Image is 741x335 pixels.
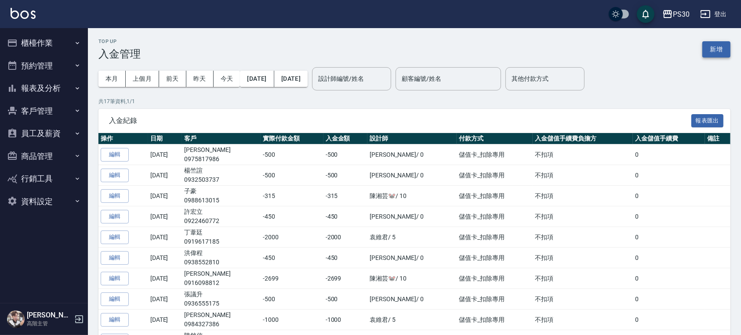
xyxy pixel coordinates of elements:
th: 備註 [705,133,730,144]
td: [PERSON_NAME] [182,268,261,289]
td: 洪偉程 [182,248,261,268]
td: -450 [323,248,367,268]
td: [PERSON_NAME] [182,144,261,165]
td: [PERSON_NAME] / 0 [367,165,457,186]
td: 不扣項 [533,248,633,268]
th: 設計師 [367,133,457,144]
button: 前天 [159,71,186,87]
td: 不扣項 [533,186,633,206]
td: 陳湘芸🐭 / 10 [367,268,457,289]
button: 報表匯出 [691,114,724,128]
button: 編輯 [101,272,129,285]
div: PS30 [673,9,690,20]
p: 0922460772 [184,216,258,226]
td: 儲值卡_扣除專用 [457,289,533,310]
td: [DATE] [148,186,182,206]
button: 登出 [697,6,730,22]
td: 不扣項 [533,165,633,186]
td: 袁維君 / 5 [367,227,457,248]
td: 0 [633,206,705,227]
td: 不扣項 [533,289,633,310]
button: 行銷工具 [4,167,84,190]
td: 儲值卡_扣除專用 [457,165,533,186]
td: 儲值卡_扣除專用 [457,310,533,330]
td: 不扣項 [533,144,633,165]
td: 儲值卡_扣除專用 [457,206,533,227]
td: -2000 [261,227,323,248]
td: 儲值卡_扣除專用 [457,144,533,165]
button: 新增 [702,41,730,58]
td: [DATE] [148,144,182,165]
h5: [PERSON_NAME] [27,311,72,320]
td: [DATE] [148,227,182,248]
button: 編輯 [101,189,129,203]
button: save [637,5,654,23]
td: 陳湘芸🐭 / 10 [367,186,457,206]
td: [PERSON_NAME] [182,310,261,330]
td: [DATE] [148,310,182,330]
p: 0988613015 [184,196,258,205]
p: 0975817986 [184,155,258,164]
span: 入金紀錄 [109,116,691,125]
td: -315 [261,186,323,206]
button: 編輯 [101,292,129,306]
td: -450 [261,206,323,227]
td: [DATE] [148,248,182,268]
button: 客戶管理 [4,100,84,122]
td: [PERSON_NAME] / 0 [367,206,457,227]
td: [DATE] [148,165,182,186]
td: 0 [633,227,705,248]
a: 報表匯出 [691,116,724,124]
td: 儲值卡_扣除專用 [457,248,533,268]
td: 不扣項 [533,310,633,330]
button: 編輯 [101,231,129,244]
p: 0938552810 [184,258,258,267]
h3: 入金管理 [98,48,141,60]
td: -2699 [323,268,367,289]
td: 儲值卡_扣除專用 [457,186,533,206]
td: 儲值卡_扣除專用 [457,268,533,289]
td: -500 [261,144,323,165]
td: -500 [261,165,323,186]
button: 編輯 [101,313,129,327]
td: 張議升 [182,289,261,310]
button: 今天 [214,71,240,87]
td: 0 [633,289,705,310]
p: 共 17 筆資料, 1 / 1 [98,97,730,105]
p: 0916098812 [184,278,258,288]
td: 0 [633,144,705,165]
button: [DATE] [274,71,308,87]
p: 高階主管 [27,320,72,328]
td: [PERSON_NAME] / 0 [367,144,457,165]
td: 0 [633,310,705,330]
p: 0932503737 [184,175,258,184]
td: 丁葦廷 [182,227,261,248]
button: 編輯 [101,148,129,162]
p: 0936555175 [184,299,258,308]
button: 櫃檯作業 [4,32,84,54]
img: Person [7,310,25,328]
td: -1000 [261,310,323,330]
td: [DATE] [148,268,182,289]
td: 0 [633,186,705,206]
button: PS30 [659,5,693,23]
p: 0919617185 [184,237,258,246]
td: 袁維君 / 5 [367,310,457,330]
th: 實際付款金額 [261,133,323,144]
td: [DATE] [148,289,182,310]
td: [PERSON_NAME] / 0 [367,289,457,310]
td: 不扣項 [533,227,633,248]
td: -315 [323,186,367,206]
td: 不扣項 [533,268,633,289]
button: 上個月 [126,71,159,87]
td: 子豪 [182,186,261,206]
th: 操作 [98,133,148,144]
td: -2000 [323,227,367,248]
img: Logo [11,8,36,19]
th: 客戶 [182,133,261,144]
td: -500 [323,165,367,186]
button: 報表及分析 [4,77,84,100]
td: [DATE] [148,206,182,227]
td: 楊竺諠 [182,165,261,186]
td: 儲值卡_扣除專用 [457,227,533,248]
